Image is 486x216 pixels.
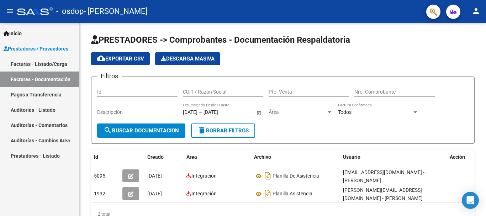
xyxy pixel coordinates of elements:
span: [EMAIL_ADDRESS][DOMAIN_NAME] - . [PERSON_NAME] [343,169,427,183]
datatable-header-cell: Id [91,149,120,165]
datatable-header-cell: Area [184,149,251,165]
span: - osdop [56,4,84,19]
div: Open Intercom Messenger [462,192,479,209]
span: Inicio [4,30,22,37]
span: [DATE] [147,173,162,179]
datatable-header-cell: Creado [144,149,184,165]
span: [DATE] [147,191,162,196]
span: Creado [147,154,164,160]
span: Exportar CSV [97,56,144,62]
span: Integración [191,191,217,196]
input: Fecha inicio [183,109,197,115]
span: Id [94,154,98,160]
mat-icon: person [472,7,480,15]
i: Descargar documento [263,188,273,199]
span: Archivo [254,154,271,160]
mat-icon: cloud_download [97,54,105,63]
mat-icon: delete [197,126,206,135]
span: [PERSON_NAME][EMAIL_ADDRESS][DOMAIN_NAME] - [PERSON_NAME] [343,187,423,201]
span: – [199,109,202,115]
span: Todos [338,109,352,115]
button: Descarga Masiva [155,52,220,65]
datatable-header-cell: Acción [447,149,482,165]
h3: Filtros [97,71,122,81]
span: 1932 [94,191,105,196]
span: Planilla Asistencia [273,191,312,197]
mat-icon: search [104,126,112,135]
span: 5095 [94,173,105,179]
mat-icon: menu [6,7,14,15]
span: Planilla De Asistencia [273,173,319,179]
button: Borrar Filtros [191,123,255,138]
span: Area [186,154,197,160]
span: Área [269,109,326,115]
datatable-header-cell: Usuario [340,149,447,165]
span: Prestadores / Proveedores [4,45,68,53]
span: - [PERSON_NAME] [84,4,148,19]
button: Exportar CSV [91,52,150,65]
span: Borrar Filtros [197,127,249,134]
span: Acción [450,154,465,160]
button: Open calendar [255,109,263,116]
app-download-masive: Descarga masiva de comprobantes (adjuntos) [155,52,220,65]
span: Usuario [343,154,360,160]
input: Fecha fin [204,109,238,115]
span: Descarga Masiva [161,56,215,62]
span: Integración [191,173,217,179]
span: PRESTADORES -> Comprobantes - Documentación Respaldatoria [91,35,350,45]
button: Buscar Documentacion [97,123,185,138]
span: Buscar Documentacion [104,127,179,134]
datatable-header-cell: Archivo [251,149,340,165]
i: Descargar documento [263,170,273,181]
